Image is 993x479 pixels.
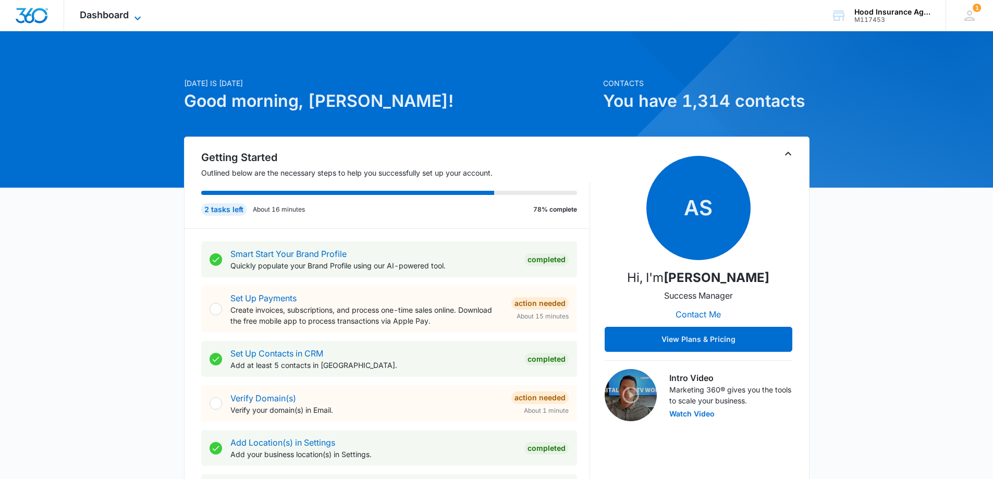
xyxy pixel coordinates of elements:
p: Hi, I'm [627,268,769,287]
span: About 1 minute [524,406,569,415]
div: Action Needed [511,391,569,404]
div: account name [854,8,930,16]
p: Marketing 360® gives you the tools to scale your business. [669,384,792,406]
span: About 15 minutes [517,312,569,321]
div: Action Needed [511,297,569,310]
p: Add your business location(s) in Settings. [230,449,516,460]
h2: Getting Started [201,150,590,165]
h1: Good morning, [PERSON_NAME]! [184,89,597,114]
p: Contacts [603,78,810,89]
p: Outlined below are the necessary steps to help you successfully set up your account. [201,167,590,178]
p: Add at least 5 contacts in [GEOGRAPHIC_DATA]. [230,360,516,371]
h3: Intro Video [669,372,792,384]
span: AS [646,156,751,260]
p: Success Manager [664,289,733,302]
h1: You have 1,314 contacts [603,89,810,114]
p: About 16 minutes [253,205,305,214]
a: Set Up Contacts in CRM [230,348,323,359]
span: Dashboard [80,9,129,20]
div: Completed [524,353,569,365]
div: account id [854,16,930,23]
div: 2 tasks left [201,203,247,216]
p: Quickly populate your Brand Profile using our AI-powered tool. [230,260,516,271]
div: Completed [524,253,569,266]
div: Completed [524,442,569,455]
p: Verify your domain(s) in Email. [230,404,503,415]
span: 1 [973,4,981,12]
p: [DATE] is [DATE] [184,78,597,89]
div: notifications count [973,4,981,12]
a: Add Location(s) in Settings [230,437,335,448]
p: Create invoices, subscriptions, and process one-time sales online. Download the free mobile app t... [230,304,503,326]
a: Verify Domain(s) [230,393,296,403]
button: Toggle Collapse [782,148,794,160]
a: Smart Start Your Brand Profile [230,249,347,259]
button: Contact Me [665,302,731,327]
button: View Plans & Pricing [605,327,792,352]
button: Watch Video [669,410,715,417]
img: Intro Video [605,369,657,421]
p: 78% complete [533,205,577,214]
strong: [PERSON_NAME] [664,270,769,285]
a: Set Up Payments [230,293,297,303]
